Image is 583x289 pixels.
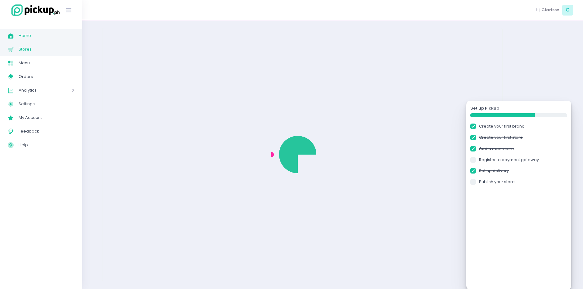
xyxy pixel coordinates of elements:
[541,7,559,13] span: Clarisse
[19,141,75,149] span: Help
[470,105,499,111] strong: Set up Pickup
[19,45,75,53] span: Stores
[19,32,75,40] span: Home
[479,134,523,141] a: Create your first store
[19,59,75,67] span: Menu
[479,123,525,129] a: Create your first brand
[479,179,515,185] a: Publish your store
[479,168,509,174] a: Set up delivery
[19,100,75,108] span: Settings
[562,5,573,16] span: C
[19,127,75,135] span: Feedback
[479,146,514,152] a: Add a menu item
[19,114,75,122] span: My Account
[8,3,61,17] img: logo
[536,7,540,13] span: Hi,
[19,86,54,94] span: Analytics
[19,73,75,81] span: Orders
[479,157,539,163] a: Register to payment gateway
